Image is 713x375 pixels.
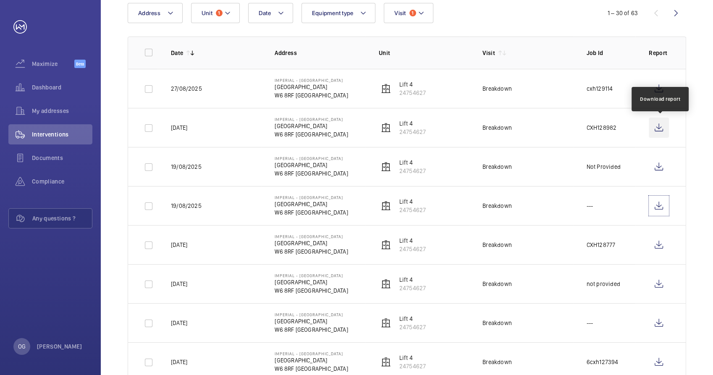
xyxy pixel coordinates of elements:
p: Imperial - [GEOGRAPHIC_DATA] [275,234,348,239]
span: 1 [216,10,223,16]
div: Breakdown [482,319,512,327]
p: 19/08/2025 [171,202,202,210]
p: 6cxh127394 [587,358,619,366]
img: elevator.svg [381,357,391,367]
p: 24754627 [399,284,426,292]
img: elevator.svg [381,201,391,211]
p: 24754627 [399,245,426,253]
p: W6 8RF [GEOGRAPHIC_DATA] [275,365,348,373]
p: 24754627 [399,167,426,175]
span: My addresses [32,107,92,115]
div: Breakdown [482,84,512,93]
p: Lift 4 [399,158,426,167]
p: [GEOGRAPHIC_DATA] [275,161,348,169]
p: CXH128982 [587,123,617,132]
p: [GEOGRAPHIC_DATA] [275,239,348,247]
div: Breakdown [482,241,512,249]
span: 1 [409,10,416,16]
p: 24754627 [399,206,426,214]
p: 24754627 [399,323,426,331]
p: Unit [379,49,469,57]
p: Imperial - [GEOGRAPHIC_DATA] [275,351,348,356]
div: Breakdown [482,163,512,171]
p: [DATE] [171,358,187,366]
img: elevator.svg [381,84,391,94]
span: Maximize [32,60,74,68]
p: [PERSON_NAME] [37,342,82,351]
p: [DATE] [171,319,187,327]
p: W6 8RF [GEOGRAPHIC_DATA] [275,169,348,178]
p: [GEOGRAPHIC_DATA] [275,83,348,91]
p: [DATE] [171,241,187,249]
p: 24754627 [399,362,426,370]
button: Equipment type [301,3,376,23]
div: Download report [640,95,680,103]
p: W6 8RF [GEOGRAPHIC_DATA] [275,208,348,217]
p: Lift 4 [399,315,426,323]
p: Date [171,49,183,57]
span: Documents [32,154,92,162]
p: Imperial - [GEOGRAPHIC_DATA] [275,156,348,161]
span: Interventions [32,130,92,139]
button: Visit1 [384,3,433,23]
button: Unit1 [191,3,240,23]
p: OG [18,342,26,351]
img: elevator.svg [381,318,391,328]
p: not provided [587,280,620,288]
p: Address [275,49,365,57]
p: cxh129114 [587,84,613,93]
span: Address [138,10,160,16]
p: Lift 4 [399,275,426,284]
button: Address [128,3,183,23]
p: W6 8RF [GEOGRAPHIC_DATA] [275,247,348,256]
p: Imperial - [GEOGRAPHIC_DATA] [275,195,348,200]
p: [GEOGRAPHIC_DATA] [275,317,348,325]
p: [GEOGRAPHIC_DATA] [275,278,348,286]
div: Breakdown [482,280,512,288]
p: 19/08/2025 [171,163,202,171]
p: CXH128777 [587,241,616,249]
p: [DATE] [171,280,187,288]
p: 24754627 [399,89,426,97]
p: W6 8RF [GEOGRAPHIC_DATA] [275,130,348,139]
img: elevator.svg [381,279,391,289]
p: Lift 4 [399,354,426,362]
img: elevator.svg [381,240,391,250]
p: W6 8RF [GEOGRAPHIC_DATA] [275,325,348,334]
p: [DATE] [171,123,187,132]
div: 1 – 30 of 63 [608,9,638,17]
p: Imperial - [GEOGRAPHIC_DATA] [275,117,348,122]
span: Beta [74,60,86,68]
p: W6 8RF [GEOGRAPHIC_DATA] [275,91,348,100]
p: Visit [482,49,495,57]
p: Imperial - [GEOGRAPHIC_DATA] [275,312,348,317]
p: Job Id [587,49,635,57]
span: Unit [202,10,212,16]
p: [GEOGRAPHIC_DATA] [275,356,348,365]
span: Visit [394,10,406,16]
p: 24754627 [399,128,426,136]
p: --- [587,202,593,210]
button: Date [248,3,293,23]
div: Breakdown [482,202,512,210]
p: Report [649,49,669,57]
p: [GEOGRAPHIC_DATA] [275,122,348,130]
span: Equipment type [312,10,354,16]
p: 27/08/2025 [171,84,202,93]
img: elevator.svg [381,162,391,172]
span: Any questions ? [32,214,92,223]
img: elevator.svg [381,123,391,133]
p: [GEOGRAPHIC_DATA] [275,200,348,208]
p: W6 8RF [GEOGRAPHIC_DATA] [275,286,348,295]
div: Breakdown [482,123,512,132]
p: Lift 4 [399,236,426,245]
p: Lift 4 [399,197,426,206]
p: Lift 4 [399,119,426,128]
span: Date [259,10,271,16]
div: Breakdown [482,358,512,366]
p: --- [587,319,593,327]
span: Dashboard [32,83,92,92]
p: Not Provided [587,163,621,171]
p: Imperial - [GEOGRAPHIC_DATA] [275,78,348,83]
span: Compliance [32,177,92,186]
